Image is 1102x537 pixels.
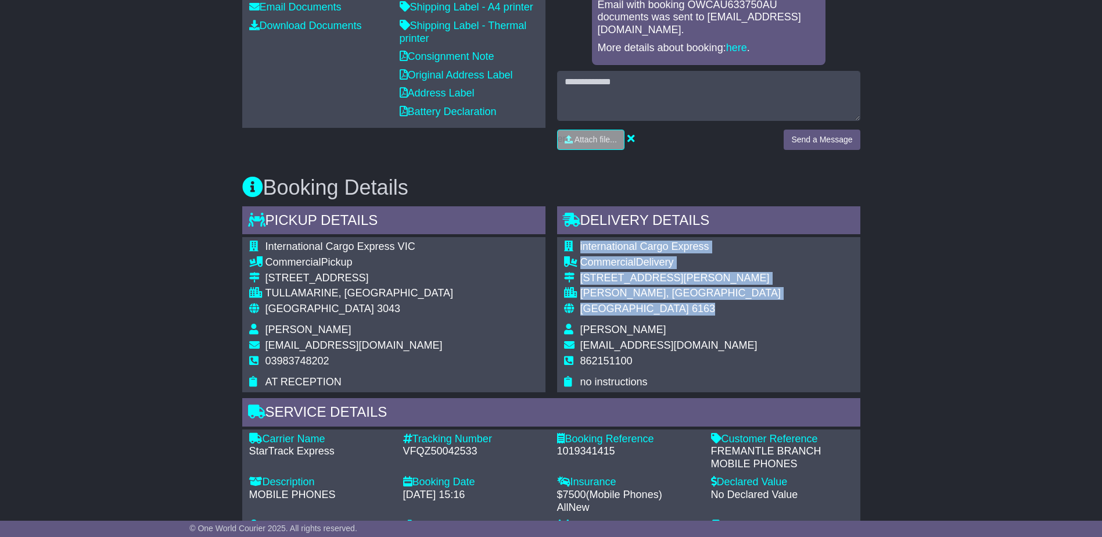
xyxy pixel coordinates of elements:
div: FREMANTLE BRANCH MOBILE PHONES [711,445,853,470]
div: 1019341415 [557,445,699,458]
span: © One World Courier 2025. All rights reserved. [189,524,357,533]
span: 6163 [692,303,715,314]
a: Download Documents [249,20,362,31]
div: MOBILE PHONES [249,489,392,502]
a: Address Label [400,87,475,99]
span: [GEOGRAPHIC_DATA] [265,303,374,314]
a: Shipping Label - A4 printer [400,1,533,13]
span: 862151100 [580,355,633,367]
div: Insurance [557,476,699,489]
div: Pickup Details [242,206,545,238]
span: Mobile Phones [590,489,659,500]
div: Declared Value [711,476,853,489]
div: Delivery Details [557,206,860,238]
div: Description [249,476,392,489]
div: [PERSON_NAME], [GEOGRAPHIC_DATA] [580,287,781,300]
div: AllNew [557,502,699,514]
div: Service Details [242,398,860,429]
span: [PERSON_NAME] [265,324,351,335]
h3: Booking Details [242,176,860,199]
span: [EMAIL_ADDRESS][DOMAIN_NAME] [580,339,758,351]
a: Battery Declaration [400,106,497,117]
div: VFQZ50042533 [403,445,545,458]
div: Estimated Delivery [711,520,853,532]
div: Pickup [265,256,453,269]
div: Delivery [580,256,781,269]
span: no instructions [580,376,648,388]
div: Customer Reference [711,433,853,446]
div: StarTrack Express [249,445,392,458]
span: international Cargo Express [580,241,709,252]
span: International Cargo Express VIC [265,241,415,252]
span: [EMAIL_ADDRESS][DOMAIN_NAME] [265,339,443,351]
a: here [726,42,747,53]
div: [STREET_ADDRESS][PERSON_NAME] [580,272,781,285]
span: Commercial [265,256,321,268]
div: TULLAMARINE, [GEOGRAPHIC_DATA] [265,287,453,300]
span: 7500 [563,489,586,500]
div: [STREET_ADDRESS] [265,272,453,285]
div: [DATE] 15:16 [403,489,545,502]
a: Shipping Label - Thermal printer [400,20,527,44]
div: Carrier Name [249,433,392,446]
div: Dangerous Goods [249,520,392,532]
button: Send a Message [784,130,860,150]
div: Shipment type [403,520,545,532]
span: [GEOGRAPHIC_DATA] [580,303,689,314]
span: Commercial [580,256,636,268]
a: Original Address Label [400,69,513,81]
div: Tracking Number [403,433,545,446]
p: More details about booking: . [598,42,820,55]
div: $ ( ) [557,489,699,514]
span: 03983748202 [265,355,329,367]
div: No Declared Value [711,489,853,502]
a: Email Documents [249,1,342,13]
a: Consignment Note [400,51,494,62]
span: AT RECEPTION [265,376,342,388]
span: 3043 [377,303,400,314]
div: Estimated Pickup [557,520,699,532]
span: [PERSON_NAME] [580,324,666,335]
div: Booking Date [403,476,545,489]
div: Booking Reference [557,433,699,446]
